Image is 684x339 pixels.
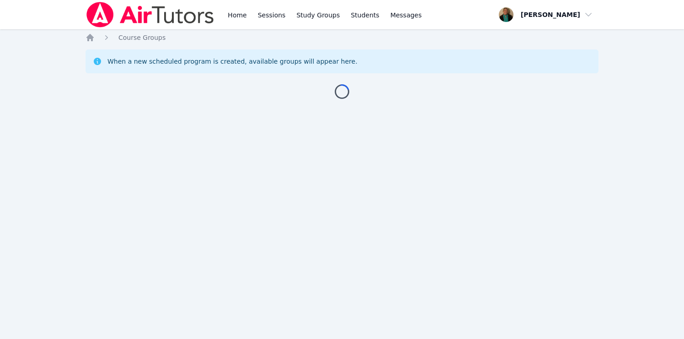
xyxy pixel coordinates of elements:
img: Air Tutors [85,2,215,27]
nav: Breadcrumb [85,33,598,42]
span: Messages [390,11,422,20]
span: Course Groups [118,34,166,41]
div: When a new scheduled program is created, available groups will appear here. [107,57,358,66]
a: Course Groups [118,33,166,42]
